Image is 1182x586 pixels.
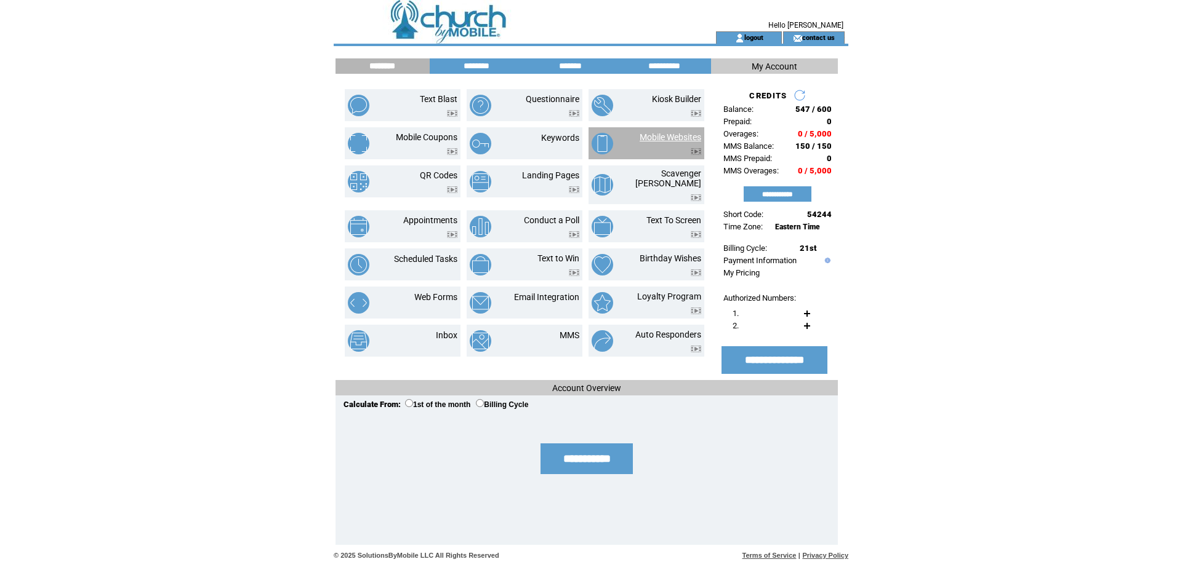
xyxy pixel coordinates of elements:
img: email-integration.png [470,292,491,314]
a: Text to Win [537,253,579,263]
span: 54244 [807,210,832,219]
input: 1st of the month [405,399,413,407]
span: Authorized Numbers: [723,293,796,303]
img: scavenger-hunt.png [592,174,613,196]
img: video.png [569,231,579,238]
span: 0 / 5,000 [798,166,832,175]
span: Calculate From: [344,400,401,409]
a: Mobile Coupons [396,132,457,142]
span: | [798,552,800,559]
img: video.png [569,186,579,193]
label: 1st of the month [405,400,470,409]
a: Appointments [403,215,457,225]
span: 0 [827,154,832,163]
a: contact us [802,33,835,41]
img: contact_us_icon.gif [793,33,802,43]
img: video.png [447,231,457,238]
a: Scavenger [PERSON_NAME] [635,168,701,188]
span: Billing Cycle: [723,244,767,253]
img: mobile-coupons.png [348,133,369,154]
img: qr-codes.png [348,171,369,192]
span: Account Overview [552,383,621,393]
a: Landing Pages [522,170,579,180]
img: video.png [569,269,579,276]
span: My Account [752,61,797,71]
span: 1. [733,309,739,318]
img: video.png [569,110,579,117]
span: Prepaid: [723,117,752,126]
img: loyalty-program.png [592,292,613,314]
img: inbox.png [348,330,369,352]
a: Web Forms [414,292,457,302]
span: 0 / 5,000 [798,129,832,138]
label: Billing Cycle [476,400,528,409]
img: video.png [691,194,701,201]
img: video.png [691,148,701,155]
span: 0 [827,117,832,126]
img: questionnaire.png [470,95,491,116]
a: Email Integration [514,292,579,302]
input: Billing Cycle [476,399,484,407]
span: Short Code: [723,210,763,219]
a: Terms of Service [742,552,797,559]
a: Loyalty Program [637,291,701,301]
a: Scheduled Tasks [394,254,457,264]
a: MMS [560,330,579,340]
a: Text To Screen [646,215,701,225]
img: text-to-win.png [470,254,491,275]
img: landing-pages.png [470,171,491,192]
img: conduct-a-poll.png [470,216,491,237]
span: MMS Overages: [723,166,779,175]
img: video.png [691,346,701,352]
img: mobile-websites.png [592,133,613,154]
a: Keywords [541,133,579,143]
img: video.png [691,307,701,314]
span: MMS Prepaid: [723,154,772,163]
a: Birthday Wishes [640,253,701,263]
img: web-forms.png [348,292,369,314]
img: help.gif [822,258,830,263]
img: video.png [691,231,701,238]
a: Text Blast [420,94,457,104]
span: 2. [733,321,739,330]
span: MMS Balance: [723,141,774,151]
img: scheduled-tasks.png [348,254,369,275]
span: Balance: [723,105,754,114]
a: Payment Information [723,256,797,265]
img: kiosk-builder.png [592,95,613,116]
a: Kiosk Builder [652,94,701,104]
img: birthday-wishes.png [592,254,613,275]
span: © 2025 SolutionsByMobile LLC All Rights Reserved [334,552,499,559]
img: appointments.png [348,216,369,237]
a: QR Codes [420,170,457,180]
a: logout [744,33,763,41]
img: text-blast.png [348,95,369,116]
span: Time Zone: [723,222,763,231]
img: text-to-screen.png [592,216,613,237]
img: video.png [691,110,701,117]
img: video.png [447,186,457,193]
span: Hello [PERSON_NAME] [768,21,843,30]
span: 547 / 600 [795,105,832,114]
img: account_icon.gif [735,33,744,43]
span: 21st [800,244,816,253]
span: Overages: [723,129,758,138]
a: Inbox [436,330,457,340]
a: Mobile Websites [640,132,701,142]
span: Eastern Time [775,223,820,231]
img: auto-responders.png [592,330,613,352]
span: 150 / 150 [795,141,832,151]
img: mms.png [470,330,491,352]
img: video.png [447,110,457,117]
span: CREDITS [749,91,787,100]
img: keywords.png [470,133,491,154]
a: My Pricing [723,268,760,277]
a: Privacy Policy [802,552,848,559]
a: Auto Responders [635,330,701,339]
img: video.png [691,269,701,276]
img: video.png [447,148,457,155]
a: Conduct a Poll [524,215,579,225]
a: Questionnaire [526,94,579,104]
